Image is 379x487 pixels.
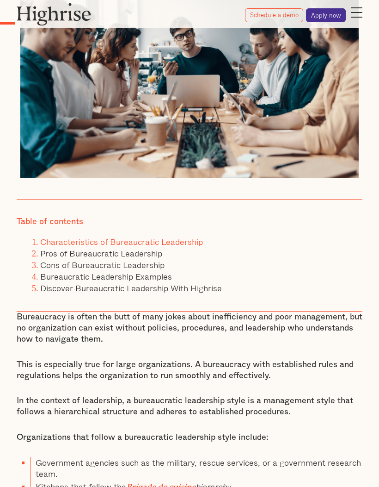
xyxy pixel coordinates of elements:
[245,8,303,22] a: Schedule a demo
[40,281,222,294] a: Discover Bureaucratic Leadership With Highrise
[40,270,172,283] a: Bureaucratic Leadership Examples
[17,217,83,228] div: Table of contents
[17,312,362,345] p: Bureaucracy is often the butt of many jokes about inefficiency and poor management, but no organi...
[40,235,203,248] a: Characteristics of Bureaucratic Leadership
[17,395,362,418] p: In the context of leadership, a bureaucratic leadership style is a management style that follows ...
[17,432,362,443] p: Organizations that follow a bureaucratic leadership style include:
[17,3,91,25] img: Highrise logo
[40,258,165,271] a: Cons of Bureaucratic Leadership
[40,247,162,260] a: Pros of Bureaucratic Leadership
[31,457,362,480] li: Government agencies such as the military, rescue services, or a government research team.
[306,8,346,22] a: Apply now
[17,359,362,382] p: This is especially true for large organizations. A bureaucracy with established rules and regulat...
